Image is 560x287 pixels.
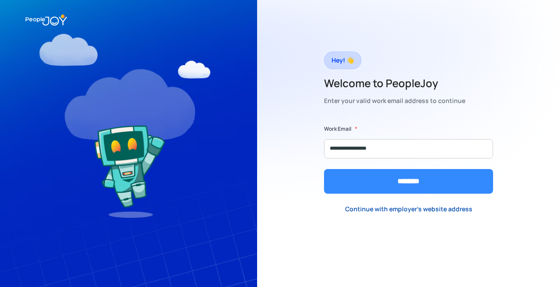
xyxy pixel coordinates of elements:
div: Hey! 👋 [332,54,354,66]
div: Enter your valid work email address to continue [324,95,465,107]
form: Form [324,125,493,194]
a: Continue with employer's website address [338,200,479,218]
h2: Welcome to PeopleJoy [324,76,465,90]
div: Continue with employer's website address [345,205,472,213]
label: Work Email [324,125,351,133]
